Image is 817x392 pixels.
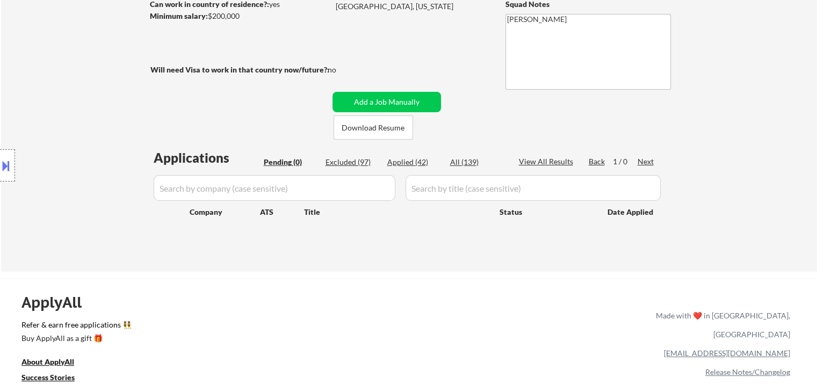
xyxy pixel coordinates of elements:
div: Date Applied [608,207,655,217]
a: Refer & earn free applications 👯‍♀️ [21,321,431,332]
div: Pending (0) [264,157,317,168]
div: 1 / 0 [613,156,638,167]
div: Applications [154,151,260,164]
div: ApplyAll [21,293,94,311]
div: $200,000 [150,11,329,21]
div: Applied (42) [387,157,441,168]
u: About ApplyAll [21,357,74,366]
u: Success Stories [21,373,75,382]
div: no [328,64,358,75]
div: Title [304,207,489,217]
div: ATS [260,207,304,217]
div: Buy ApplyAll as a gift 🎁 [21,335,129,342]
a: About ApplyAll [21,356,89,369]
strong: Minimum salary: [150,11,208,20]
div: Back [589,156,606,167]
button: Add a Job Manually [332,92,441,112]
a: Buy ApplyAll as a gift 🎁 [21,332,129,346]
div: View All Results [519,156,576,167]
div: Made with ❤️ in [GEOGRAPHIC_DATA], [GEOGRAPHIC_DATA] [652,306,790,344]
a: [EMAIL_ADDRESS][DOMAIN_NAME] [664,349,790,358]
input: Search by title (case sensitive) [406,175,661,201]
strong: Will need Visa to work in that country now/future?: [150,65,329,74]
div: Next [638,156,655,167]
div: All (139) [450,157,504,168]
input: Search by company (case sensitive) [154,175,395,201]
div: Excluded (97) [326,157,379,168]
button: Download Resume [334,115,413,140]
a: Success Stories [21,372,89,385]
a: Release Notes/Changelog [705,367,790,376]
div: Company [190,207,260,217]
div: Status [500,202,592,221]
